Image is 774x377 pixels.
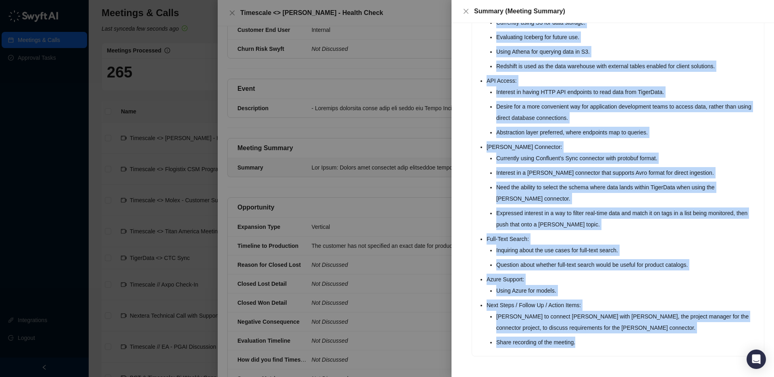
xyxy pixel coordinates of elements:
[747,350,766,369] div: Open Intercom Messenger
[496,245,759,256] li: Inquiring about the use cases for full-text search.
[496,127,759,138] li: Abstraction layer preferred, where endpoints map to queries.
[487,141,759,230] li: [PERSON_NAME] Connector:
[487,300,759,348] li: Next Steps / Follow Up / Action Items:
[496,182,759,204] li: Need the ability to select the schema where data lands within TigerData when using the [PERSON_NA...
[487,233,759,270] li: Full-Text Search:
[496,61,759,72] li: Redshift is used as the data warehouse with external tables enabled for client solutions.
[496,311,759,333] li: [PERSON_NAME] to connect [PERSON_NAME] with [PERSON_NAME], the project manager for the connector ...
[496,337,759,348] li: Share recording of the meeting.
[496,46,759,57] li: Using Athena for querying data in S3.
[496,259,759,270] li: Question about whether full-text search would be useful for product catalogs.
[496,285,759,296] li: Using Azure for models.
[496,86,759,98] li: Interest in having HTTP API endpoints to read data from TigerData.
[463,8,469,15] span: close
[496,207,759,230] li: Expressed interest in a way to filter real-time data and match it on tags in a list being monitor...
[487,274,759,296] li: Azure Support:
[461,6,471,16] button: Close
[474,6,764,16] div: Summary (Meeting Summary)
[496,167,759,178] li: Interest in a [PERSON_NAME] connector that supports Avro format for direct ingestion.
[496,153,759,164] li: Currently using Confluent's Sync connector with protobuf format.
[496,31,759,43] li: Evaluating Iceberg for future use.
[487,6,759,72] li: Data Architecture:
[496,101,759,124] li: Desire for a more convenient way for application development teams to access data, rather than us...
[487,75,759,138] li: API Access:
